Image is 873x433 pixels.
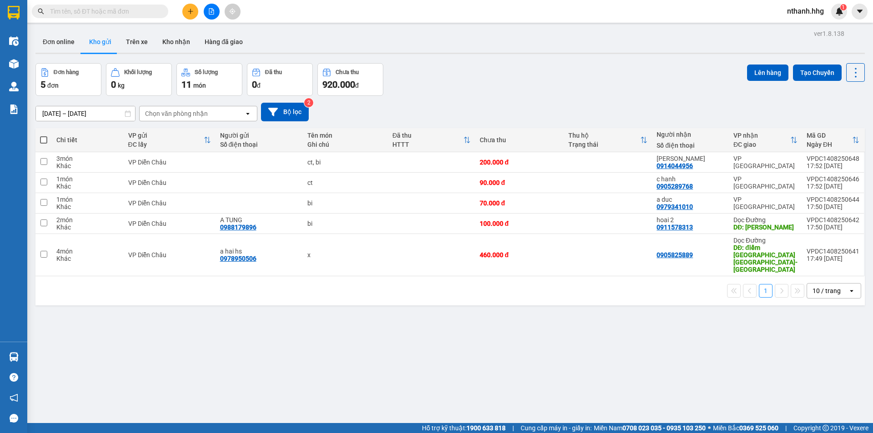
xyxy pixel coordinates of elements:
[480,199,559,207] div: 70.000 đ
[814,29,844,39] div: ver 1.8.138
[807,248,859,255] div: VPDC1408250641
[128,159,211,166] div: VP Diễn Châu
[355,82,359,89] span: đ
[802,128,864,152] th: Toggle SortBy
[10,393,18,402] span: notification
[195,69,218,75] div: Số lượng
[100,51,166,60] span: VPDC1408250648
[713,423,778,433] span: Miền Bắc
[56,255,119,262] div: Khác
[807,224,859,231] div: 17:50 [DATE]
[56,224,119,231] div: Khác
[733,244,798,273] div: DĐ: điểm ga tam kỳ-quảng nam
[220,255,256,262] div: 0978950506
[317,63,383,96] button: Chưa thu920.000đ
[244,110,251,117] svg: open
[848,287,855,294] svg: open
[729,128,802,152] th: Toggle SortBy
[657,203,693,210] div: 0979341010
[9,36,19,46] img: warehouse-icon
[220,132,298,139] div: Người gửi
[392,132,463,139] div: Đã thu
[10,373,18,382] span: question-circle
[208,8,215,15] span: file-add
[733,196,798,210] div: VP [GEOGRAPHIC_DATA]
[657,183,693,190] div: 0905289768
[56,136,119,144] div: Chi tiết
[568,141,641,148] div: Trạng thái
[38,8,44,15] span: search
[708,426,711,430] span: ⚪️
[247,63,313,96] button: Đã thu0đ
[35,31,82,53] button: Đơn online
[128,220,211,227] div: VP Diễn Châu
[733,141,790,148] div: ĐC giao
[220,248,298,255] div: a hai hs
[261,103,309,121] button: Bộ lọc
[793,65,842,81] button: Tạo Chuyến
[840,4,847,10] sup: 1
[594,423,706,433] span: Miền Nam
[657,162,693,169] div: 0914044956
[47,82,59,89] span: đơn
[25,59,98,69] strong: PHIẾU GỬI HÀNG
[807,175,859,183] div: VPDC1408250646
[322,79,355,90] span: 920.000
[56,155,119,162] div: 3 món
[657,251,693,259] div: 0905825889
[118,82,125,89] span: kg
[388,128,475,152] th: Toggle SortBy
[128,199,211,207] div: VP Diễn Châu
[56,162,119,169] div: Khác
[187,8,194,15] span: plus
[733,155,798,169] div: VP [GEOGRAPHIC_DATA]
[176,63,242,96] button: Số lượng11món
[124,69,152,75] div: Khối lượng
[307,159,383,166] div: ct, bi
[739,424,778,432] strong: 0369 525 060
[480,179,559,186] div: 90.000 đ
[657,175,724,183] div: c hanh
[35,63,101,96] button: Đơn hàng5đơn
[622,424,706,432] strong: 0708 023 035 - 0935 103 250
[229,8,236,15] span: aim
[813,286,841,295] div: 10 / trang
[204,4,220,20] button: file-add
[9,59,19,69] img: warehouse-icon
[128,132,204,139] div: VP gửi
[111,79,116,90] span: 0
[307,179,383,186] div: ct
[82,31,119,53] button: Kho gửi
[32,9,90,29] strong: HÃNG XE HẢI HOÀNG GIA
[307,199,383,207] div: bi
[657,142,724,149] div: Số điện thoại
[307,220,383,227] div: bi
[657,131,724,138] div: Người nhận
[657,216,724,224] div: hoai 2
[521,423,592,433] span: Cung cấp máy in - giấy in:
[512,423,514,433] span: |
[807,216,859,224] div: VPDC1408250642
[5,29,22,74] img: logo
[40,79,45,90] span: 5
[480,220,559,227] div: 100.000 đ
[807,162,859,169] div: 17:52 [DATE]
[733,175,798,190] div: VP [GEOGRAPHIC_DATA]
[657,196,724,203] div: a duc
[807,203,859,210] div: 17:50 [DATE]
[119,31,155,53] button: Trên xe
[24,30,99,47] span: 42 [PERSON_NAME] - Vinh - [GEOGRAPHIC_DATA]
[124,128,216,152] th: Toggle SortBy
[220,141,298,148] div: Số điện thoại
[733,132,790,139] div: VP nhận
[54,69,79,75] div: Đơn hàng
[564,128,652,152] th: Toggle SortBy
[9,105,19,114] img: solution-icon
[842,4,845,10] span: 1
[480,159,559,166] div: 200.000 đ
[220,224,256,231] div: 0988179896
[145,109,208,118] div: Chọn văn phòng nhận
[56,203,119,210] div: Khác
[852,4,868,20] button: caret-down
[128,179,211,186] div: VP Diễn Châu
